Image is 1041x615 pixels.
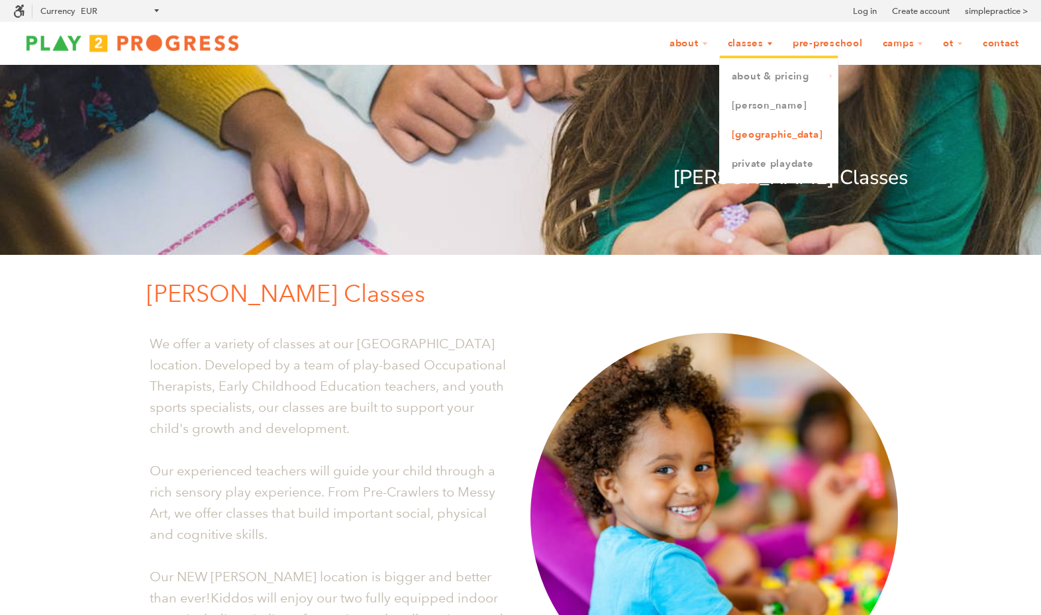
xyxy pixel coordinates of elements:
[150,460,511,545] p: Our experienced teachers will guide your child through a rich sensory play experience. From Pre-C...
[720,62,838,91] a: About & Pricing
[874,31,932,56] a: Camps
[146,275,908,313] p: [PERSON_NAME] Classes
[13,30,252,56] img: Play2Progress logo
[40,6,75,16] label: Currency
[853,5,877,18] a: Log in
[720,120,838,150] a: [GEOGRAPHIC_DATA]
[784,31,871,56] a: Pre-Preschool
[892,5,950,18] a: Create account
[965,5,1028,18] a: simplepractice >
[974,31,1028,56] a: Contact
[719,31,781,56] a: Classes
[133,162,908,194] p: [PERSON_NAME] Classes
[720,91,838,120] a: [PERSON_NAME]
[661,31,717,56] a: About
[150,333,511,439] p: We offer a variety of classes at our [GEOGRAPHIC_DATA] location. Developed by a team of play-base...
[934,31,971,56] a: OT
[720,150,838,179] a: Private Playdate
